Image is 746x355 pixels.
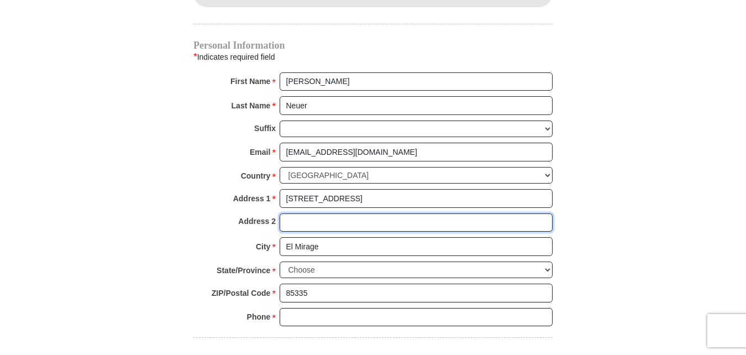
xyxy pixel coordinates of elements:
strong: Phone [247,309,271,325]
strong: Country [241,168,271,184]
strong: ZIP/Postal Code [212,285,271,301]
h4: Personal Information [193,41,553,50]
strong: State/Province [217,263,270,278]
strong: Suffix [254,121,276,136]
strong: Address 2 [238,213,276,229]
div: Indicates required field [193,50,553,64]
strong: Email [250,144,270,160]
strong: First Name [230,74,270,89]
strong: Last Name [232,98,271,113]
strong: Address 1 [233,191,271,206]
strong: City [256,239,270,254]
